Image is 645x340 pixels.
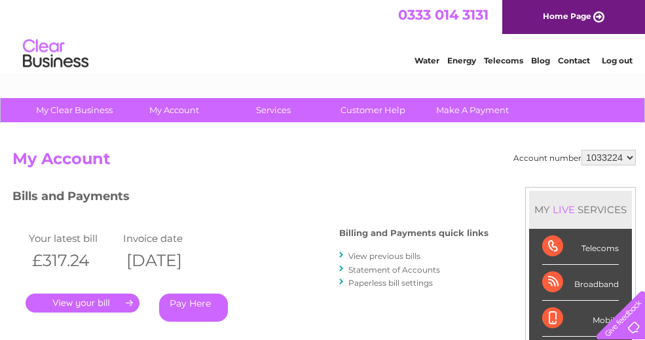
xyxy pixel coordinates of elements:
[219,98,327,122] a: Services
[550,203,578,216] div: LIVE
[26,229,120,247] td: Your latest bill
[26,294,139,313] a: .
[26,247,120,274] th: £317.24
[513,150,636,165] div: Account number
[542,229,619,265] div: Telecoms
[602,56,633,65] a: Log out
[22,34,89,74] img: logo.png
[542,301,619,337] div: Mobile
[398,7,488,23] a: 0333 014 3131
[348,278,433,288] a: Paperless bill settings
[529,191,632,228] div: MY SERVICES
[159,294,228,322] a: Pay Here
[12,150,636,175] h2: My Account
[14,7,633,63] div: Clear Business is a trading name of Verastar Limited (registered in [GEOGRAPHIC_DATA] No. 3667643...
[484,56,523,65] a: Telecoms
[20,98,128,122] a: My Clear Business
[447,56,476,65] a: Energy
[12,187,488,210] h3: Bills and Payments
[531,56,550,65] a: Blog
[542,265,619,301] div: Broadband
[319,98,427,122] a: Customer Help
[348,265,440,275] a: Statement of Accounts
[339,228,488,238] h4: Billing and Payments quick links
[558,56,590,65] a: Contact
[418,98,526,122] a: Make A Payment
[415,56,439,65] a: Water
[348,251,420,261] a: View previous bills
[120,229,214,247] td: Invoice date
[120,98,228,122] a: My Account
[120,247,214,274] th: [DATE]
